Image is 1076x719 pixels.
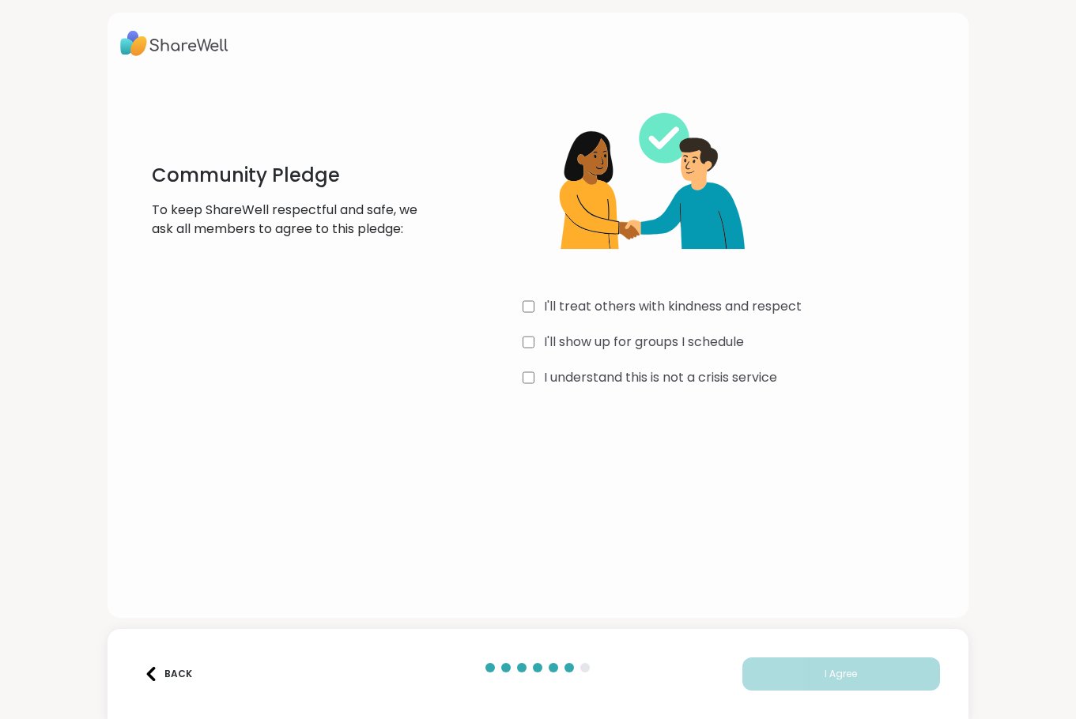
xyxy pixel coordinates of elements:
[742,657,940,691] button: I Agree
[544,333,744,352] label: I'll show up for groups I schedule
[544,297,802,316] label: I'll treat others with kindness and respect
[152,163,440,188] h1: Community Pledge
[544,368,777,387] label: I understand this is not a crisis service
[120,25,228,62] img: ShareWell Logo
[825,667,857,681] span: I Agree
[144,667,192,681] div: Back
[136,657,199,691] button: Back
[152,201,440,239] p: To keep ShareWell respectful and safe, we ask all members to agree to this pledge:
